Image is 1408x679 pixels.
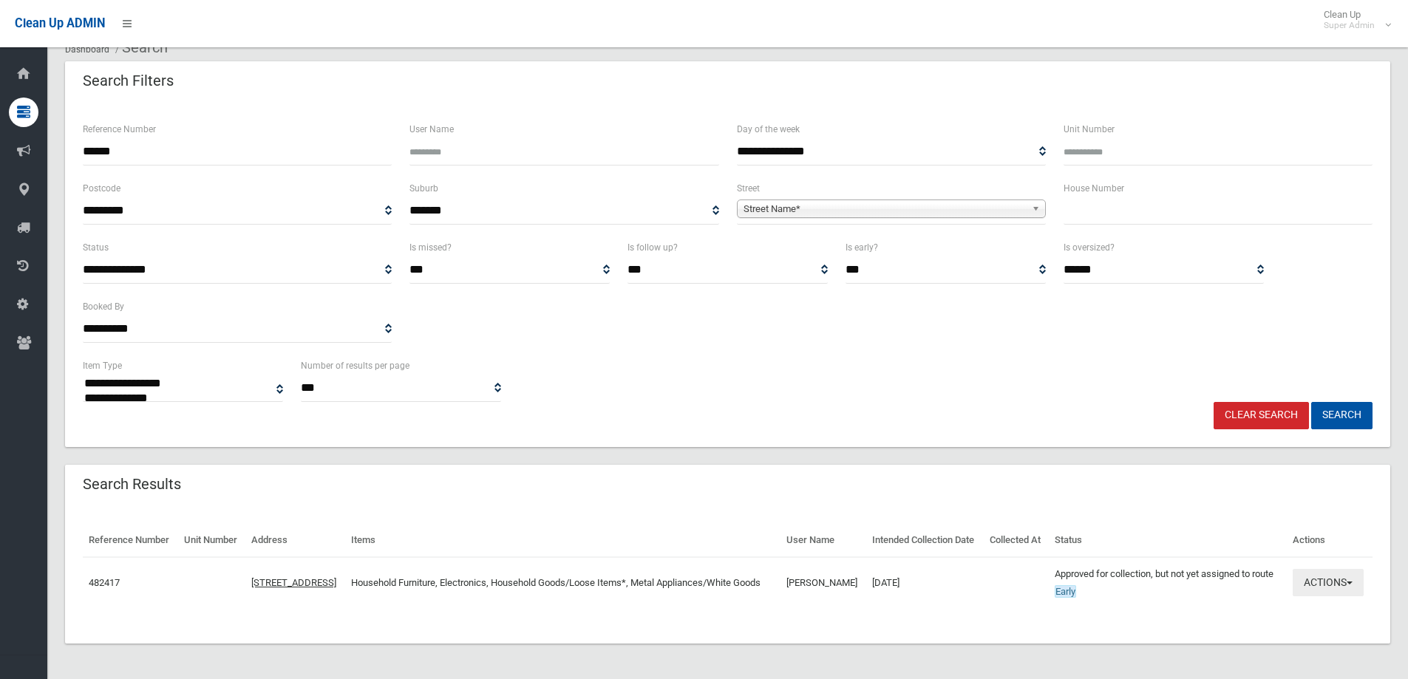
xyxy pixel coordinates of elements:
button: Actions [1293,569,1364,596]
label: Unit Number [1064,121,1115,137]
th: Items [345,524,780,557]
th: Collected At [984,524,1049,557]
label: House Number [1064,180,1124,197]
a: Dashboard [65,44,109,55]
td: Household Furniture, Electronics, Household Goods/Loose Items*, Metal Appliances/White Goods [345,557,780,608]
th: Unit Number [178,524,245,557]
label: Day of the week [737,121,800,137]
th: Intended Collection Date [866,524,984,557]
a: Clear Search [1214,402,1309,429]
th: Actions [1287,524,1373,557]
label: Postcode [83,180,120,197]
span: Clean Up ADMIN [15,16,105,30]
span: Clean Up [1316,9,1390,31]
th: Reference Number [83,524,178,557]
label: Is oversized? [1064,239,1115,256]
th: User Name [780,524,866,557]
header: Search Filters [65,66,191,95]
label: Is follow up? [628,239,678,256]
label: Status [83,239,109,256]
td: Approved for collection, but not yet assigned to route [1049,557,1287,608]
span: Early [1055,585,1076,598]
label: Number of results per page [301,358,409,374]
th: Status [1049,524,1287,557]
a: 482417 [89,577,120,588]
th: Address [245,524,345,557]
label: Item Type [83,358,122,374]
label: Suburb [409,180,438,197]
a: [STREET_ADDRESS] [251,577,336,588]
label: Booked By [83,298,124,315]
span: Street Name* [744,200,1026,218]
header: Search Results [65,470,199,499]
button: Search [1311,402,1373,429]
td: [PERSON_NAME] [780,557,866,608]
label: Is missed? [409,239,452,256]
label: User Name [409,121,454,137]
li: Search [112,34,168,61]
small: Super Admin [1324,20,1375,31]
label: Is early? [846,239,878,256]
label: Street [737,180,760,197]
label: Reference Number [83,121,156,137]
td: [DATE] [866,557,984,608]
